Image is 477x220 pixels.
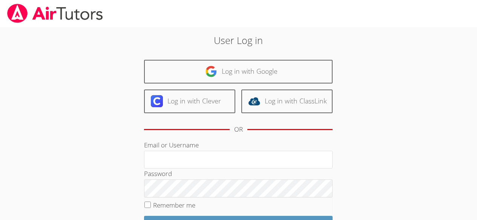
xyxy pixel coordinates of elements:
[110,33,367,47] h2: User Log in
[234,124,243,135] div: OR
[144,141,199,149] label: Email or Username
[6,4,104,23] img: airtutors_banner-c4298cdbf04f3fff15de1276eac7730deb9818008684d7c2e4769d2f7ddbe033.png
[144,90,235,113] a: Log in with Clever
[248,95,260,107] img: classlink-logo-d6bb404cc1216ec64c9a2012d9dc4662098be43eaf13dc465df04b49fa7ab582.svg
[241,90,333,113] a: Log in with ClassLink
[144,60,333,83] a: Log in with Google
[153,201,195,209] label: Remember me
[205,65,217,77] img: google-logo-50288ca7cdecda66e5e0955fdab243c47b7ad437acaf1139b6f446037453330a.svg
[151,95,163,107] img: clever-logo-6eab21bc6e7a338710f1a6ff85c0baf02591cd810cc4098c63d3a4b26e2feb20.svg
[144,169,172,178] label: Password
